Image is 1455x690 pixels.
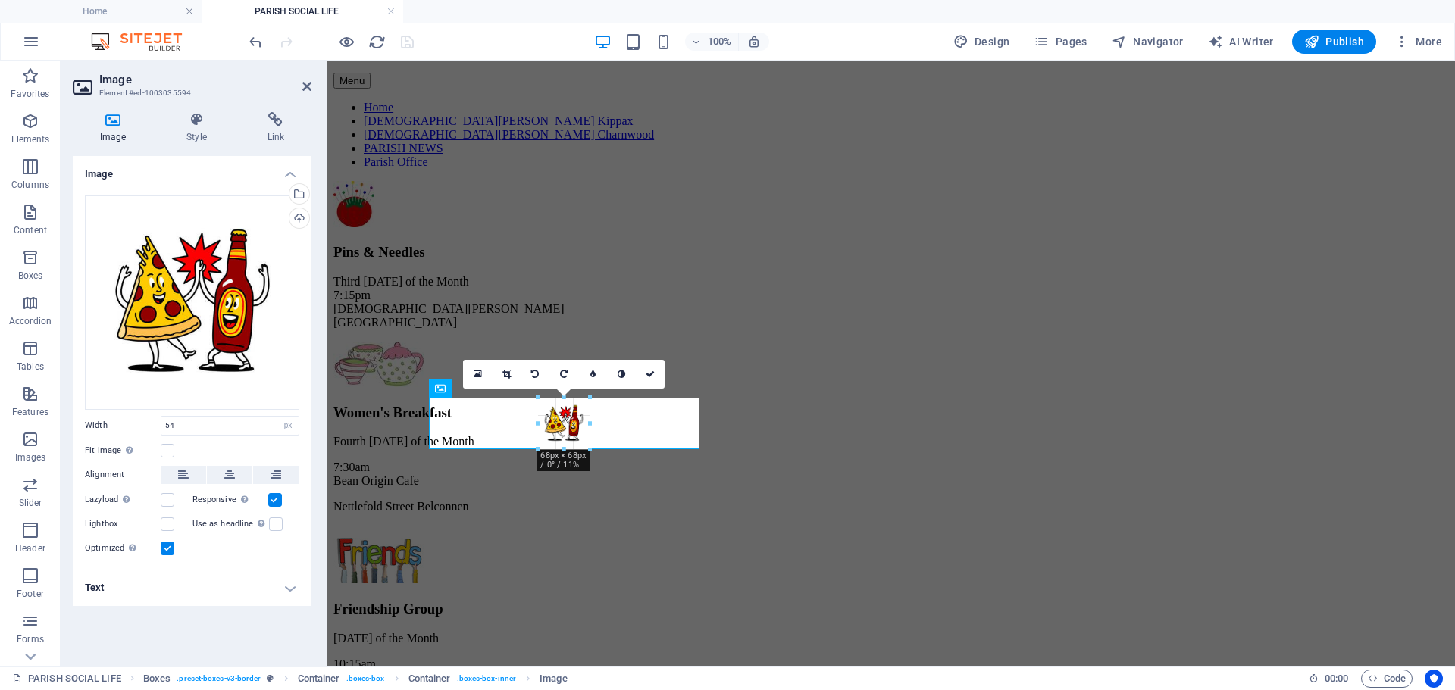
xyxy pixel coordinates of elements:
[267,674,274,682] i: This element is a customizable preset
[540,670,567,688] span: Click to select. Double-click to edit
[1106,30,1190,54] button: Navigator
[159,112,239,144] h4: Style
[747,35,761,48] i: On resize automatically adjust zoom level to fit chosen device.
[368,33,386,51] button: reload
[192,515,269,533] label: Use as headline
[85,491,161,509] label: Lazyload
[9,315,52,327] p: Accordion
[578,360,607,389] a: Blur
[177,670,261,688] span: . preset-boxes-v3-border
[73,112,159,144] h4: Image
[1292,30,1376,54] button: Publish
[14,224,47,236] p: Content
[1335,673,1338,684] span: :
[73,570,311,606] h4: Text
[143,670,171,688] span: Click to select. Double-click to edit
[202,3,403,20] h4: PARISH SOCIAL LIFE
[607,360,636,389] a: Greyscale
[85,421,161,429] label: Width
[85,442,161,460] label: Fit image
[947,30,1016,54] div: Design (Ctrl+Alt+Y)
[463,360,492,389] a: Select files from the file manager, stock photos, or upload file(s)
[143,670,568,688] nav: breadcrumb
[537,450,590,471] div: 68px × 68px / 0° / 11%
[1361,670,1413,688] button: Code
[1309,670,1349,688] h6: Session time
[953,34,1010,49] span: Design
[708,33,732,51] h6: 100%
[1034,34,1087,49] span: Pages
[457,670,517,688] span: . boxes-box-inner
[11,133,50,145] p: Elements
[192,491,268,509] label: Responsive
[1208,34,1274,49] span: AI Writer
[549,360,578,389] a: Rotate right 90°
[1368,670,1406,688] span: Code
[85,466,161,484] label: Alignment
[11,179,49,191] p: Columns
[17,361,44,373] p: Tables
[337,33,355,51] button: Click here to leave preview mode and continue editing
[18,270,43,282] p: Boxes
[1325,670,1348,688] span: 00 00
[240,112,311,144] h4: Link
[246,33,264,51] button: undo
[346,670,385,688] span: . boxes-box
[1394,34,1442,49] span: More
[99,73,311,86] h2: Image
[11,88,49,100] p: Favorites
[85,195,299,410] div: beerandpizza-FugLkzsmOB9rdIi__75GKg.jpg
[368,33,386,51] i: Reload page
[99,86,281,100] h3: Element #ed-1003035594
[492,360,521,389] a: Crop mode
[1028,30,1093,54] button: Pages
[17,588,44,600] p: Footer
[1304,34,1364,49] span: Publish
[87,33,201,51] img: Editor Logo
[19,497,42,509] p: Slider
[636,360,665,389] a: Confirm ( Ctrl ⏎ )
[85,515,161,533] label: Lightbox
[521,360,549,389] a: Rotate left 90°
[247,33,264,51] i: Undo: Change image (Ctrl+Z)
[1425,670,1443,688] button: Usercentrics
[1202,30,1280,54] button: AI Writer
[73,156,311,183] h4: Image
[685,33,739,51] button: 100%
[298,670,340,688] span: Click to select. Double-click to edit
[12,670,121,688] a: Click to cancel selection. Double-click to open Pages
[15,542,45,554] p: Header
[947,30,1016,54] button: Design
[12,406,48,418] p: Features
[1388,30,1448,54] button: More
[1112,34,1184,49] span: Navigator
[85,539,161,557] label: Optimized
[15,451,46,464] p: Images
[408,670,451,688] span: Click to select. Double-click to edit
[17,633,44,645] p: Forms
